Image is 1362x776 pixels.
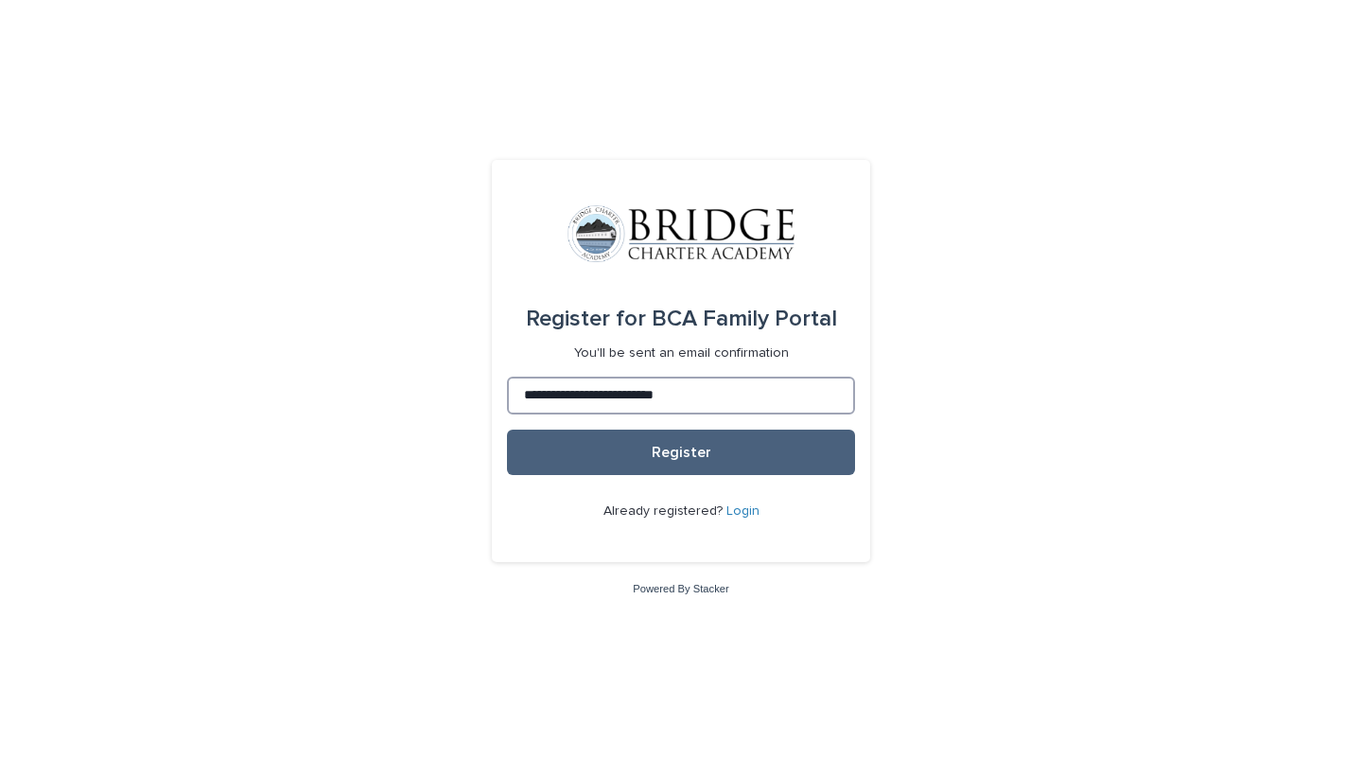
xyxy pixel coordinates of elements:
button: Register [507,430,855,475]
span: Register for [526,308,646,330]
img: V1C1m3IdTEidaUdm9Hs0 [567,205,794,262]
div: BCA Family Portal [526,292,837,345]
span: Register [652,445,711,460]
a: Login [726,504,760,518]
a: Powered By Stacker [633,583,728,594]
p: You'll be sent an email confirmation [574,345,789,362]
span: Already registered? [603,504,726,518]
